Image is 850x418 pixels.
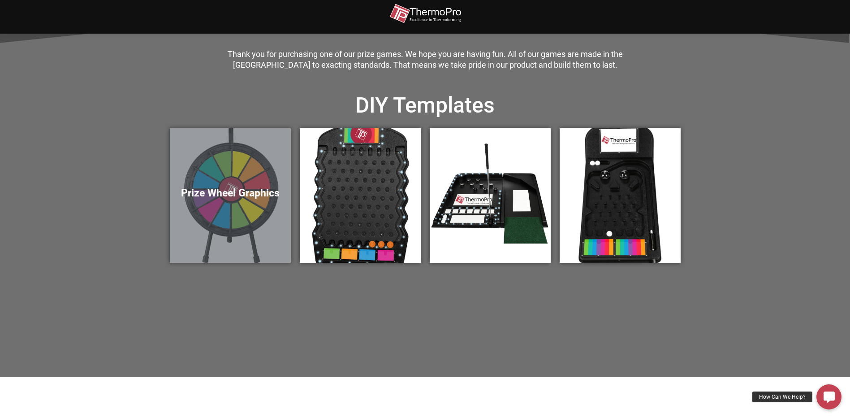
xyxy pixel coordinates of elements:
[170,91,681,119] h2: DIY Templates
[179,187,282,200] h5: Prize Wheel Graphics
[170,128,291,263] a: Prize Wheel Graphics
[752,392,812,402] div: How Can We Help?
[221,49,630,71] div: Thank you for purchasing one of our prize games. We hope you are having fun. All of our games are...
[816,384,841,409] a: How Can We Help?
[389,4,461,24] img: thermopro-logo-non-iso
